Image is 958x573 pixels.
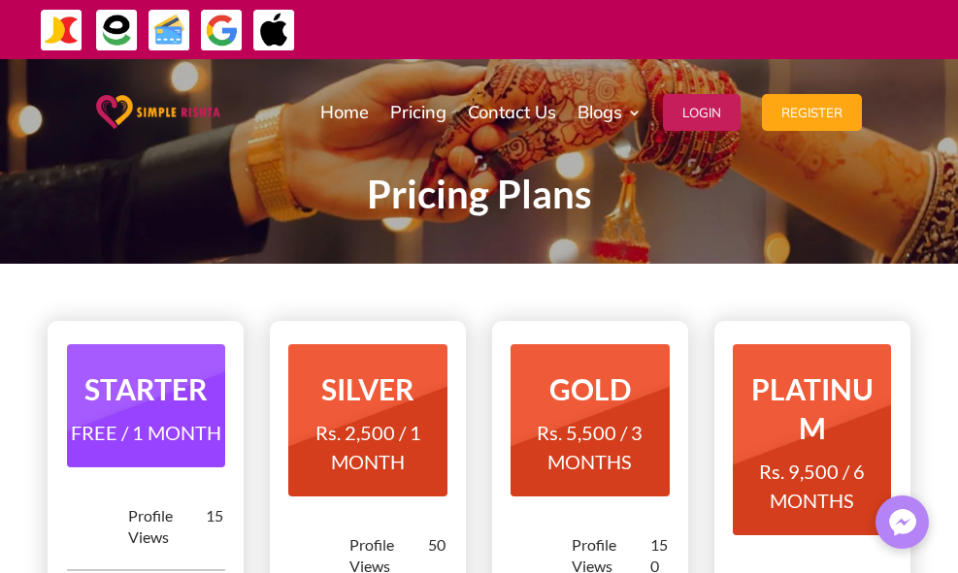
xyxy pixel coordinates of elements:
[96,183,863,207] p: Pricing Plans
[128,505,207,548] div: Profile Views
[390,64,446,161] a: Pricing
[762,64,862,161] a: Register
[320,64,369,161] a: Home
[468,64,556,161] a: Contact Us
[71,421,221,444] span: FREE / 1 MONTH
[663,64,741,161] a: Login
[321,371,414,406] strong: SILVER
[95,9,139,52] img: EasyPaisa-icon
[537,421,643,473] span: Rs. 5,500 / 3 MONTHS
[549,371,631,406] strong: GOLD
[544,1,584,35] strong: جاز کیش
[578,64,642,161] a: Blogs
[200,9,244,52] img: GooglePay-icon
[883,503,922,542] img: Messenger
[252,9,296,52] img: ApplePay-icon
[762,94,862,131] button: Register
[40,9,83,52] img: JazzCash-icon
[496,1,539,35] strong: ایزی پیسہ
[759,460,865,512] span: Rs. 9,500 / 6 MONTHS
[315,421,421,473] span: Rs. 2,500 / 1 MONTH
[148,9,191,52] img: Credit Cards
[751,371,874,445] strong: PLATINUM
[663,94,741,131] button: Login
[84,371,208,406] strong: STARTER
[343,7,917,53] div: ایپ میں پیمنٹ صرف گوگل پے اور ایپل پے کے ذریعے ممکن ہے۔ ، یا کریڈٹ کارڈ کے ذریعے ویب سائٹ پر ہوگی۔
